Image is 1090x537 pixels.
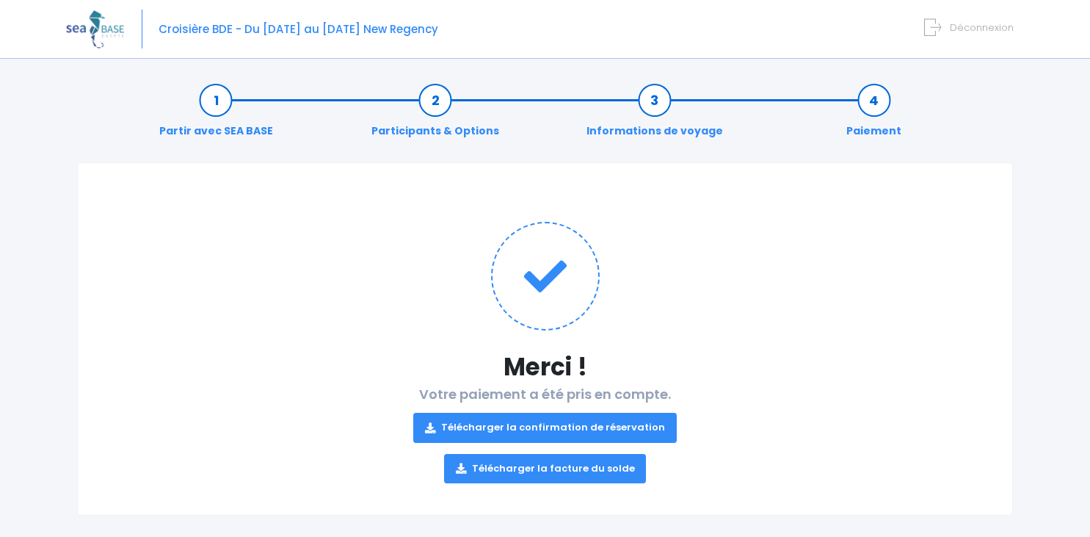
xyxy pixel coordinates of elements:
[364,93,506,139] a: Participants & Options
[107,386,983,483] h2: Votre paiement a été pris en compte.
[839,93,909,139] a: Paiement
[152,93,280,139] a: Partir avec SEA BASE
[950,21,1014,35] span: Déconnexion
[579,93,730,139] a: Informations de voyage
[444,454,647,483] a: Télécharger la facture du solde
[107,353,983,381] h1: Merci !
[159,21,438,37] span: Croisière BDE - Du [DATE] au [DATE] New Regency
[413,413,677,442] a: Télécharger la confirmation de réservation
